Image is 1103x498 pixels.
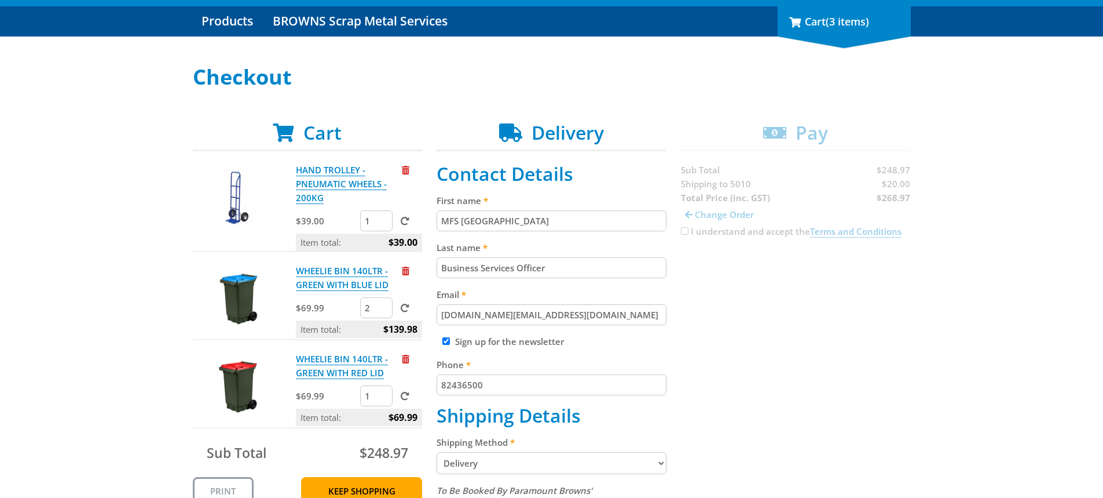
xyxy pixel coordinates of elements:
label: Shipping Method [437,435,666,449]
span: Cart [303,120,342,145]
input: Please enter your last name. [437,257,666,278]
span: Delivery [532,120,604,145]
span: $69.99 [389,409,417,426]
p: $39.00 [296,214,358,228]
h1: Checkout [193,66,911,89]
span: $139.98 [383,321,417,338]
select: Please select a shipping method. [437,452,666,474]
input: Please enter your email address. [437,304,666,325]
p: Item total: [296,409,422,426]
span: $39.00 [389,234,417,251]
img: HAND TROLLEY - PNEUMATIC WHEELS - 200KG [204,163,273,232]
img: WHEELIE BIN 140LTR - GREEN WITH BLUE LID [204,264,273,333]
span: $248.97 [360,444,408,462]
h2: Shipping Details [437,405,666,427]
h2: Contact Details [437,163,666,185]
p: $69.99 [296,389,358,403]
a: Go to the Products page [193,6,262,37]
label: Sign up for the newsletter [455,336,564,347]
span: Sub Total [207,444,266,462]
input: Please enter your first name. [437,210,666,231]
a: Remove from cart [402,265,409,277]
label: Last name [437,241,666,255]
a: WHEELIE BIN 140LTR - GREEN WITH BLUE LID [296,265,389,291]
img: WHEELIE BIN 140LTR - GREEN WITH RED LID [204,352,273,421]
label: Email [437,288,666,301]
em: To Be Booked By Paramount Browns' [437,485,592,496]
div: Cart [778,6,911,37]
span: (3 items) [826,14,869,28]
p: Item total: [296,234,422,251]
a: Go to the BROWNS Scrap Metal Services page [264,6,456,37]
p: $69.99 [296,301,358,315]
a: HAND TROLLEY - PNEUMATIC WHEELS - 200KG [296,164,387,204]
a: WHEELIE BIN 140LTR - GREEN WITH RED LID [296,353,388,379]
label: Phone [437,358,666,372]
p: Item total: [296,321,422,338]
a: Remove from cart [402,164,409,176]
label: First name [437,194,666,208]
a: Remove from cart [402,353,409,365]
input: Please enter your telephone number. [437,375,666,395]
